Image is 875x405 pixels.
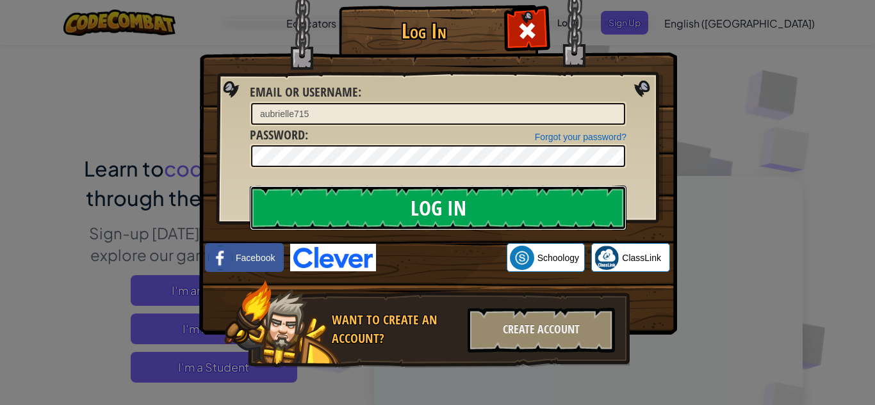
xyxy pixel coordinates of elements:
span: Schoology [537,251,579,264]
label: : [250,83,361,102]
div: Create Account [468,308,615,353]
img: clever-logo-blue.png [290,244,376,271]
a: Forgot your password? [535,132,626,142]
label: : [250,126,308,145]
div: Want to create an account? [332,311,460,347]
h1: Log In [342,20,505,42]
img: schoology.png [510,246,534,270]
span: Password [250,126,305,143]
span: Email or Username [250,83,358,100]
span: ClassLink [622,251,661,264]
input: Log In [250,186,626,230]
span: Facebook [236,251,275,264]
img: classlink-logo-small.png [594,246,619,270]
img: facebook_small.png [208,246,233,270]
iframe: Sign in with Google Button [376,244,507,272]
